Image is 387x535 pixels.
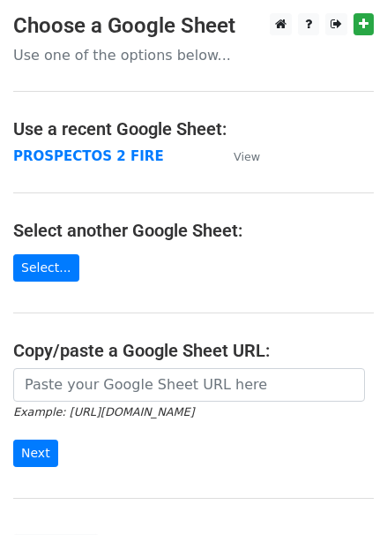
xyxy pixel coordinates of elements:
a: PROSPECTOS 2 FIRE [13,148,164,164]
p: Use one of the options below... [13,46,374,64]
h4: Select another Google Sheet: [13,220,374,241]
h4: Use a recent Google Sheet: [13,118,374,139]
h4: Copy/paste a Google Sheet URL: [13,340,374,361]
small: View [234,150,260,163]
input: Next [13,440,58,467]
iframe: Chat Widget [299,450,387,535]
input: Paste your Google Sheet URL here [13,368,365,402]
small: Example: [URL][DOMAIN_NAME] [13,405,194,418]
a: Select... [13,254,79,282]
a: View [216,148,260,164]
h3: Choose a Google Sheet [13,13,374,39]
